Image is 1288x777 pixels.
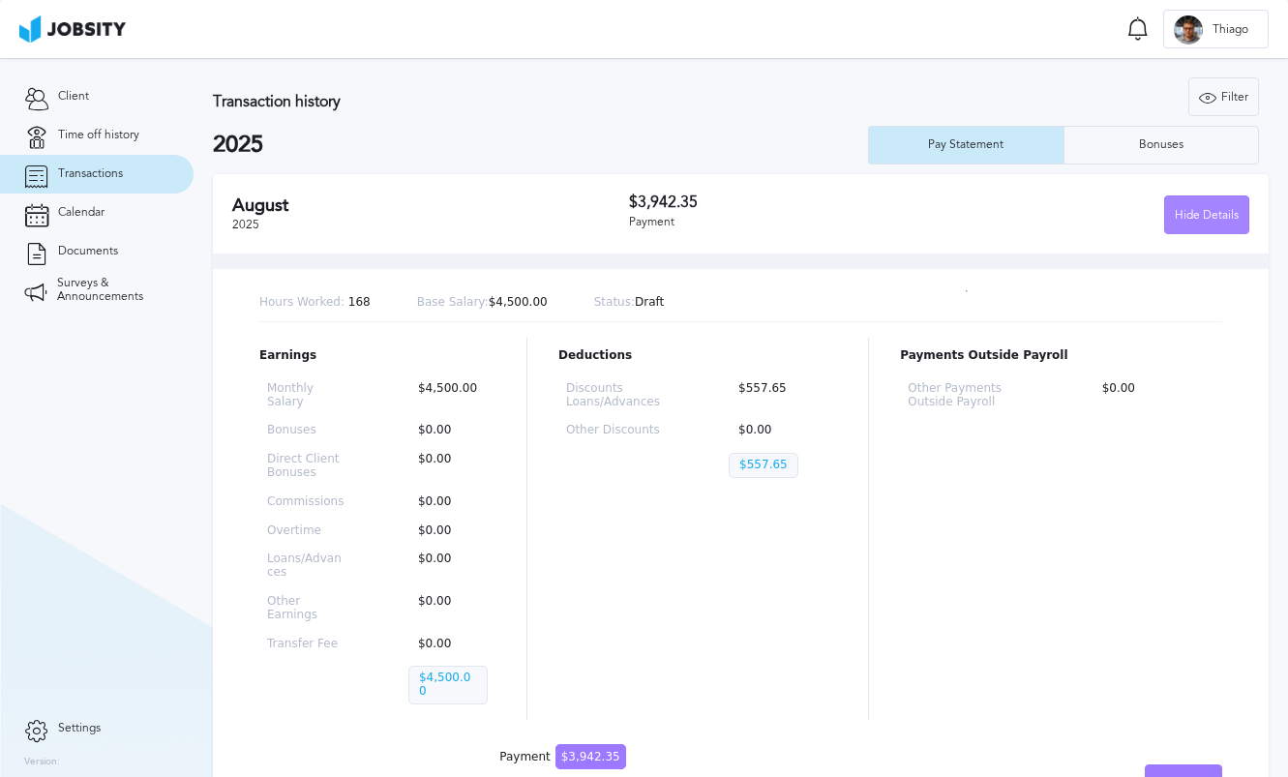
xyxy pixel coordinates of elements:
button: Pay Statement [868,126,1063,164]
p: $0.00 [408,453,488,480]
span: Status: [594,295,635,309]
p: Discounts Loans/Advances [566,382,667,409]
span: Documents [58,245,118,258]
p: Other Discounts [566,424,667,437]
p: $0.00 [729,424,829,437]
button: Filter [1188,77,1259,116]
p: $0.00 [1093,382,1214,409]
span: $3,942.35 [555,744,626,769]
p: Commissions [267,495,346,509]
p: $0.00 [408,495,488,509]
span: Surveys & Announcements [57,277,169,304]
p: Other Payments Outside Payroll [908,382,1030,409]
p: $0.00 [408,424,488,437]
span: 2025 [232,218,259,231]
p: $0.00 [408,553,488,580]
span: Base Salary: [417,295,489,309]
span: Calendar [58,206,105,220]
p: 168 [259,296,371,310]
p: Overtime [267,524,346,538]
div: Pay Statement [918,138,1013,152]
div: Payment [499,751,625,764]
p: Bonuses [267,424,346,437]
span: Settings [58,722,101,735]
p: $4,500.00 [417,296,548,310]
h2: August [232,195,629,216]
div: Filter [1189,78,1258,117]
p: $4,500.00 [408,666,488,704]
button: Hide Details [1164,195,1249,234]
span: Transactions [58,167,123,181]
h2: 2025 [213,132,868,159]
p: $557.65 [729,382,829,409]
span: Thiago [1203,23,1258,37]
img: ab4bad089aa723f57921c736e9817d99.png [19,15,126,43]
p: Earnings [259,349,495,363]
h3: Transaction history [213,93,784,110]
span: Hours Worked: [259,295,344,309]
p: $0.00 [408,638,488,651]
button: Bonuses [1063,126,1259,164]
div: Payment [629,216,939,229]
span: Time off history [58,129,139,142]
p: $557.65 [729,453,798,478]
p: Loans/Advances [267,553,346,580]
button: TThiago [1163,10,1269,48]
div: Hide Details [1165,196,1248,235]
p: Payments Outside Payroll [900,349,1222,363]
p: Draft [594,296,665,310]
p: $4,500.00 [408,382,488,409]
p: Deductions [558,349,837,363]
p: Monthly Salary [267,382,346,409]
p: Transfer Fee [267,638,346,651]
span: Client [58,90,89,104]
p: $0.00 [408,524,488,538]
h3: $3,942.35 [629,194,939,211]
div: Bonuses [1129,138,1193,152]
label: Version: [24,757,60,768]
div: T [1174,15,1203,45]
p: Direct Client Bonuses [267,453,346,480]
p: Other Earnings [267,595,346,622]
p: $0.00 [408,595,488,622]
